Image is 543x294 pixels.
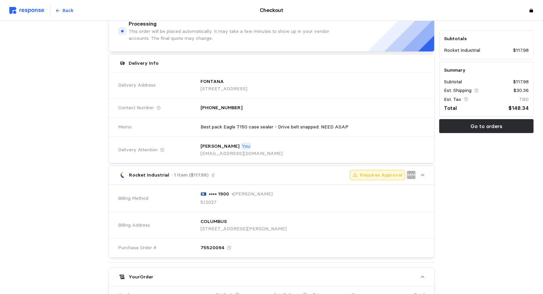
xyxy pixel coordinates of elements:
h5: Subtotals [444,35,529,42]
p: This order will be placed automatically. It may take a few minutes to show up in your vendor acco... [129,28,348,42]
p: Rocket Industrial [129,172,169,179]
p: Subtotal [444,78,462,86]
button: Back [52,4,77,17]
p: •••• 1900 [209,190,229,198]
p: You [242,143,250,150]
span: Billing Method [118,195,148,202]
span: Memo [118,123,132,131]
p: [PERSON_NAME] [201,143,239,150]
p: COLUMBUS [201,218,227,225]
h4: Checkout [260,7,283,14]
img: svg%3e [9,7,44,14]
span: Purchase Order # [118,244,157,252]
p: · 1 Item ($117.98) [172,172,208,179]
p: Back [63,7,74,14]
p: [PHONE_NUMBER] [201,104,242,111]
p: TBD [519,96,529,103]
p: [STREET_ADDRESS][PERSON_NAME] [201,225,287,233]
p: Requires Approval [360,172,402,179]
span: Delivery Address [118,82,156,89]
span: Contact Number [118,104,154,111]
p: $148.34 [508,104,529,112]
button: Go to orders [439,119,534,133]
p: Est. Shipping [444,87,472,95]
img: svg%3e [201,192,206,196]
button: YourOrder [109,268,434,286]
p: Rocket Industrial [444,47,480,54]
p: FONTANA [201,78,224,85]
p: [EMAIL_ADDRESS][DOMAIN_NAME] [201,150,283,157]
span: Delivery Attention [118,146,158,154]
p: [STREET_ADDRESS] [201,85,247,93]
p: Total [444,104,457,112]
p: 5/2027 [201,199,216,206]
p: 75520094 [201,244,224,252]
p: $117.98 [513,78,529,86]
div: Rocket Industrial· 1 Item ($117.98)Requires ApprovalMM [109,185,434,257]
p: $117.98 [513,47,529,54]
p: MM [407,172,415,179]
p: Best pack Eagle T150 case sealer - Drive belt snapped. NEED ASAP [201,123,348,131]
h5: Summary [444,67,529,74]
h5: Delivery Info [129,60,159,67]
p: Est. Tax [444,96,462,103]
h4: Processing [129,20,157,28]
p: • [PERSON_NAME] [231,190,273,198]
span: Billing Address [118,222,150,229]
p: $30.36 [513,87,529,95]
h5: Your Order [129,273,153,280]
button: Rocket Industrial· 1 Item ($117.98)Requires ApprovalMM [109,166,434,184]
p: Go to orders [471,122,502,130]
